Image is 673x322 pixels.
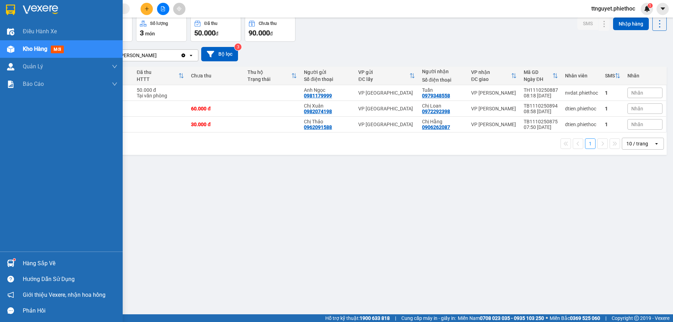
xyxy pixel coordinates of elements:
[7,307,14,314] span: message
[422,87,464,93] div: Tuấn
[649,3,651,8] span: 1
[605,314,606,322] span: |
[137,93,184,98] div: Tại văn phòng
[145,31,155,36] span: món
[245,16,295,42] button: Chưa thu90.000đ
[270,31,273,36] span: đ
[23,306,117,316] div: Phản hồi
[23,80,44,88] span: Báo cáo
[144,6,149,11] span: plus
[524,109,558,114] div: 08:58 [DATE]
[304,69,351,75] div: Người gửi
[23,27,57,36] span: Điều hành xe
[355,67,418,85] th: Toggle SortBy
[304,93,332,98] div: 0981179999
[631,90,643,96] span: Nhãn
[190,16,241,42] button: Đã thu50.000đ
[605,106,620,111] div: 1
[471,69,511,75] div: VP nhận
[191,106,240,111] div: 60.000 đ
[422,103,464,109] div: Chị Loan
[247,76,291,82] div: Trạng thái
[524,76,552,82] div: Ngày ĐH
[631,106,643,111] span: Nhãn
[422,93,450,98] div: 0979348558
[627,73,662,78] div: Nhãn
[304,76,351,82] div: Số điện thoại
[325,314,390,322] span: Hỗ trợ kỹ thuật:
[23,46,47,52] span: Kho hàng
[157,52,158,59] input: Selected VP Nguyễn Xiển.
[660,6,666,12] span: caret-down
[524,69,552,75] div: Mã GD
[422,77,464,83] div: Số điện thoại
[358,122,415,127] div: VP [GEOGRAPHIC_DATA]
[605,90,620,96] div: 1
[654,141,659,146] svg: open
[468,67,520,85] th: Toggle SortBy
[304,87,351,93] div: Anh Ngọc
[112,52,157,59] div: VP [PERSON_NAME]
[137,69,178,75] div: Đã thu
[234,43,242,50] sup: 3
[157,3,169,15] button: file-add
[358,106,415,111] div: VP [GEOGRAPHIC_DATA]
[140,29,144,37] span: 3
[565,122,598,127] div: dtien.phiethoc
[112,64,117,69] span: down
[565,73,598,78] div: Nhân viên
[137,76,178,82] div: HTTT
[471,76,511,82] div: ĐC giao
[7,28,14,35] img: warehouse-icon
[565,90,598,96] div: nvdat.phiethoc
[570,315,600,321] strong: 0369 525 060
[304,119,351,124] div: Chị Thảo
[626,140,648,147] div: 10 / trang
[524,103,558,109] div: TB1110250894
[7,292,14,298] span: notification
[7,63,14,70] img: warehouse-icon
[191,73,240,78] div: Chưa thu
[181,53,186,58] svg: Clear value
[191,122,240,127] div: 30.000 đ
[133,67,188,85] th: Toggle SortBy
[23,290,106,299] span: Giới thiệu Vexere, nhận hoa hồng
[634,316,639,321] span: copyright
[458,314,544,322] span: Miền Nam
[657,3,669,15] button: caret-down
[6,5,15,15] img: logo-vxr
[188,53,194,58] svg: open
[358,69,409,75] div: VP gửi
[177,6,182,11] span: aim
[471,122,517,127] div: VP [PERSON_NAME]
[161,6,165,11] span: file-add
[150,21,168,26] div: Số lượng
[550,314,600,322] span: Miền Bắc
[648,3,653,8] sup: 1
[259,21,277,26] div: Chưa thu
[585,138,596,149] button: 1
[7,81,14,88] img: solution-icon
[631,122,643,127] span: Nhãn
[194,29,216,37] span: 50.000
[201,47,238,61] button: Bộ lọc
[360,315,390,321] strong: 1900 633 818
[422,124,450,130] div: 0906262087
[480,315,544,321] strong: 0708 023 035 - 0935 103 250
[23,258,117,269] div: Hàng sắp về
[304,103,351,109] div: Chị Xuân
[23,62,43,71] span: Quản Lý
[471,90,517,96] div: VP [PERSON_NAME]
[216,31,218,36] span: đ
[51,46,64,53] span: mới
[173,3,185,15] button: aim
[546,317,548,320] span: ⚪️
[204,21,217,26] div: Đã thu
[644,6,650,12] img: icon-new-feature
[605,122,620,127] div: 1
[304,124,332,130] div: 0962091588
[577,17,598,30] button: SMS
[23,274,117,285] div: Hướng dẫn sử dụng
[422,119,464,124] div: Chị Hằng
[524,124,558,130] div: 07:50 [DATE]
